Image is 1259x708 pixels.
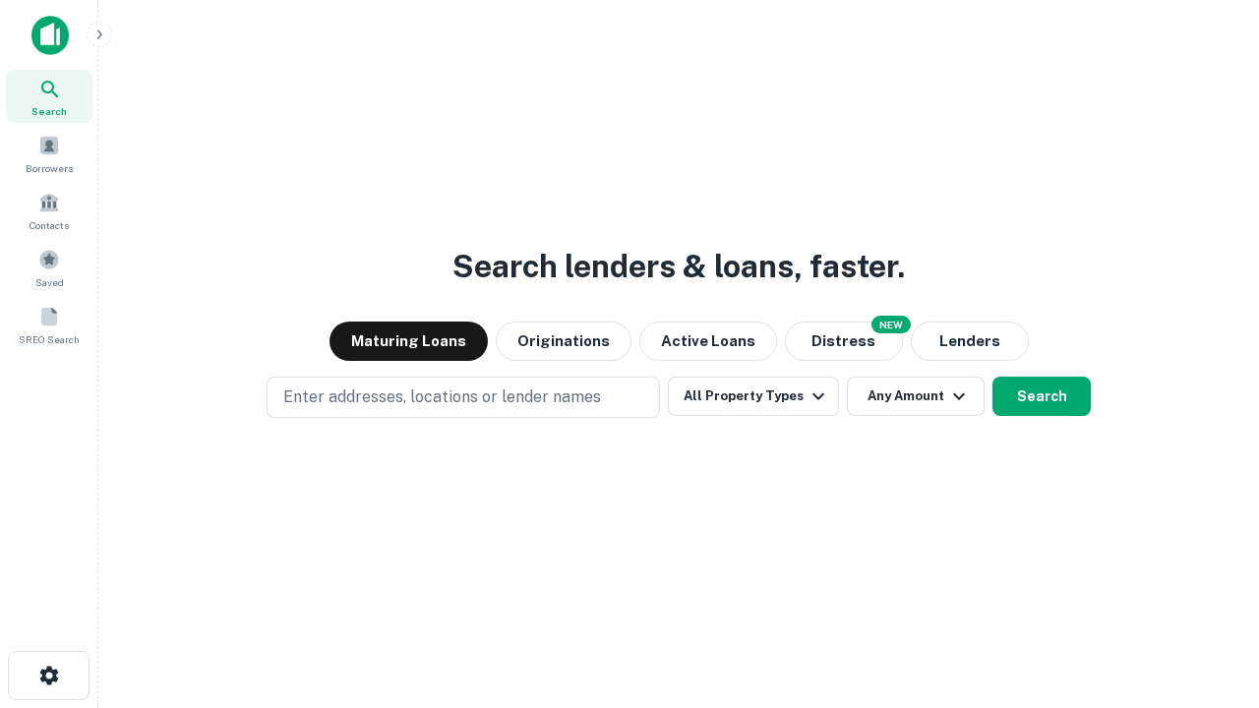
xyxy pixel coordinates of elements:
[496,322,631,361] button: Originations
[6,70,92,123] a: Search
[6,184,92,237] a: Contacts
[267,377,660,418] button: Enter addresses, locations or lender names
[992,377,1091,416] button: Search
[6,298,92,351] a: SREO Search
[6,241,92,294] a: Saved
[452,243,905,290] h3: Search lenders & loans, faster.
[35,274,64,290] span: Saved
[330,322,488,361] button: Maturing Loans
[31,16,69,55] img: capitalize-icon.png
[30,217,69,233] span: Contacts
[911,322,1029,361] button: Lenders
[26,160,73,176] span: Borrowers
[871,316,911,333] div: NEW
[847,377,985,416] button: Any Amount
[1161,551,1259,645] iframe: Chat Widget
[785,322,903,361] button: Search distressed loans with lien and other non-mortgage details.
[6,127,92,180] a: Borrowers
[19,331,80,347] span: SREO Search
[639,322,777,361] button: Active Loans
[668,377,839,416] button: All Property Types
[31,103,67,119] span: Search
[283,385,601,409] p: Enter addresses, locations or lender names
